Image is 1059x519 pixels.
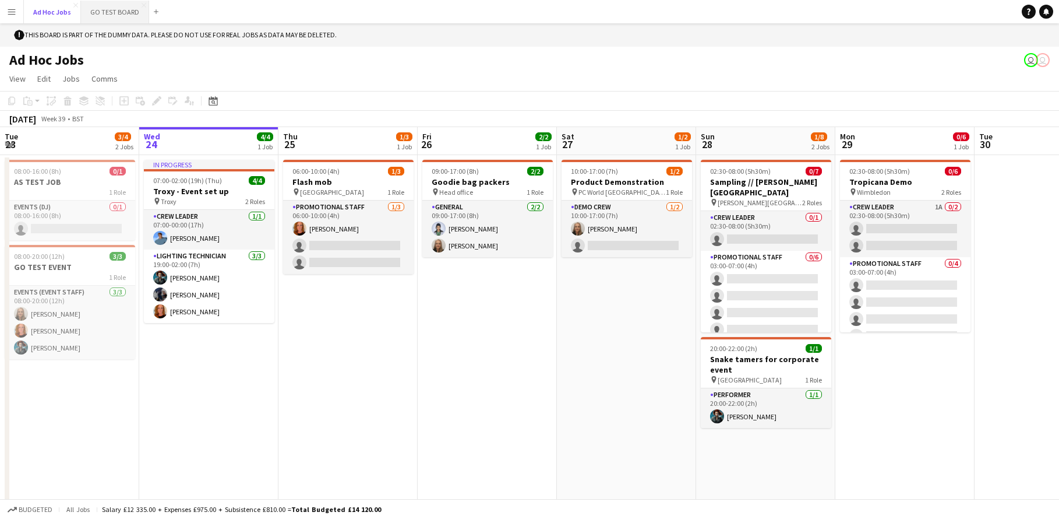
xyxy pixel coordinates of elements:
[91,73,118,84] span: Comms
[281,138,298,151] span: 25
[562,160,692,257] app-job-card: 10:00-17:00 (7h)1/2Product Demonstration PC World [GEOGRAPHIC_DATA]1 RoleDemo crew1/210:00-17:00 ...
[701,160,831,332] app-job-card: 02:30-08:00 (5h30m)0/7Sampling // [PERSON_NAME][GEOGRAPHIC_DATA] [PERSON_NAME][GEOGRAPHIC_DATA]2 ...
[161,197,176,206] span: Troxy
[72,114,84,123] div: BST
[24,1,81,23] button: Ad Hoc Jobs
[422,131,432,142] span: Fri
[422,201,553,257] app-card-role: General2/209:00-17:00 (8h)[PERSON_NAME][PERSON_NAME]
[701,337,831,428] app-job-card: 20:00-22:00 (2h)1/1Snake tamers for corporate event [GEOGRAPHIC_DATA]1 RolePerformer1/120:00-22:0...
[115,142,133,151] div: 2 Jobs
[701,354,831,375] h3: Snake tamers for corporate event
[144,160,274,169] div: In progress
[421,138,432,151] span: 26
[9,73,26,84] span: View
[666,188,683,197] span: 1 Role
[144,186,274,197] h3: Troxy - Event set up
[142,138,160,151] span: 24
[1036,53,1050,67] app-user-avatar: Kelly Munce
[535,132,552,141] span: 2/2
[701,211,831,251] app-card-role: Crew Leader0/102:30-08:00 (5h30m)
[439,188,473,197] span: Head office
[5,286,135,359] app-card-role: Events (Event Staff)3/308:00-20:00 (12h)[PERSON_NAME][PERSON_NAME][PERSON_NAME]
[811,142,829,151] div: 2 Jobs
[527,188,543,197] span: 1 Role
[9,113,36,125] div: [DATE]
[283,131,298,142] span: Thu
[562,131,574,142] span: Sat
[422,160,553,257] app-job-card: 09:00-17:00 (8h)2/2Goodie bag packers Head office1 RoleGeneral2/209:00-17:00 (8h)[PERSON_NAME][PE...
[245,197,265,206] span: 2 Roles
[388,167,404,176] span: 1/3
[58,71,84,86] a: Jobs
[37,73,51,84] span: Edit
[283,177,414,187] h3: Flash mob
[811,132,827,141] span: 1/8
[5,160,135,240] app-job-card: 08:00-16:00 (8h)0/1AS TEST JOB1 RoleEvents (DJ)0/108:00-16:00 (8h)
[144,250,274,323] app-card-role: Lighting technician3/319:00-02:00 (7h)[PERSON_NAME][PERSON_NAME][PERSON_NAME]
[422,177,553,187] h3: Goodie bag packers
[710,344,757,353] span: 20:00-22:00 (2h)
[5,245,135,359] app-job-card: 08:00-20:00 (12h)3/3GO TEST EVENT1 RoleEvents (Event Staff)3/308:00-20:00 (12h)[PERSON_NAME][PERS...
[62,73,80,84] span: Jobs
[806,344,822,353] span: 1/1
[675,132,691,141] span: 1/2
[701,131,715,142] span: Sun
[292,167,340,176] span: 06:00-10:00 (4h)
[283,160,414,274] app-job-card: 06:00-10:00 (4h)1/3Flash mob [GEOGRAPHIC_DATA]1 RolePromotional Staff1/306:00-10:00 (4h)[PERSON_N...
[701,251,831,375] app-card-role: Promotional Staff0/603:00-07:00 (4h)
[840,131,855,142] span: Mon
[14,252,65,261] span: 08:00-20:00 (12h)
[977,138,993,151] span: 30
[718,376,782,384] span: [GEOGRAPHIC_DATA]
[954,142,969,151] div: 1 Job
[805,376,822,384] span: 1 Role
[257,142,273,151] div: 1 Job
[578,188,666,197] span: PC World [GEOGRAPHIC_DATA]
[87,71,122,86] a: Comms
[19,506,52,514] span: Budgeted
[838,138,855,151] span: 29
[840,160,970,332] div: 02:30-08:00 (5h30m)0/6Tropicana Demo Wimbledon2 RolesCrew Leader1A0/202:30-08:00 (5h30m) Promotio...
[701,177,831,198] h3: Sampling // [PERSON_NAME][GEOGRAPHIC_DATA]
[387,188,404,197] span: 1 Role
[849,167,910,176] span: 02:30-08:00 (5h30m)
[300,188,364,197] span: [GEOGRAPHIC_DATA]
[562,177,692,187] h3: Product Demonstration
[144,210,274,250] app-card-role: Crew Leader1/107:00-00:00 (17h)[PERSON_NAME]
[110,167,126,176] span: 0/1
[840,177,970,187] h3: Tropicana Demo
[249,176,265,185] span: 4/4
[102,505,381,514] div: Salary £12 335.00 + Expenses £975.00 + Subsistence £810.00 =
[6,503,54,516] button: Budgeted
[153,176,222,185] span: 07:00-02:00 (19h) (Thu)
[115,132,131,141] span: 3/4
[257,132,273,141] span: 4/4
[81,1,149,23] button: GO TEST BOARD
[536,142,551,151] div: 1 Job
[945,167,961,176] span: 0/6
[38,114,68,123] span: Week 39
[571,167,618,176] span: 10:00-17:00 (7h)
[397,142,412,151] div: 1 Job
[110,252,126,261] span: 3/3
[979,131,993,142] span: Tue
[666,167,683,176] span: 1/2
[5,71,30,86] a: View
[802,198,822,207] span: 2 Roles
[562,201,692,257] app-card-role: Demo crew1/210:00-17:00 (7h)[PERSON_NAME]
[283,201,414,274] app-card-role: Promotional Staff1/306:00-10:00 (4h)[PERSON_NAME]
[33,71,55,86] a: Edit
[953,132,969,141] span: 0/6
[840,257,970,348] app-card-role: Promotional Staff0/403:00-07:00 (4h)
[5,131,18,142] span: Tue
[527,167,543,176] span: 2/2
[5,201,135,240] app-card-role: Events (DJ)0/108:00-16:00 (8h)
[144,160,274,323] div: In progress07:00-02:00 (19h) (Thu)4/4Troxy - Event set up Troxy2 RolesCrew Leader1/107:00-00:00 (...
